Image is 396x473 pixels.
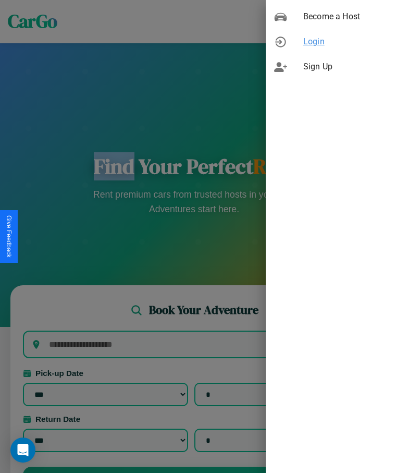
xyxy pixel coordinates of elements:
[303,35,388,48] span: Login
[266,29,396,54] div: Login
[10,438,35,463] div: Open Intercom Messenger
[266,4,396,29] div: Become a Host
[266,54,396,79] div: Sign Up
[303,60,388,73] span: Sign Up
[303,10,388,23] span: Become a Host
[5,215,13,258] div: Give Feedback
